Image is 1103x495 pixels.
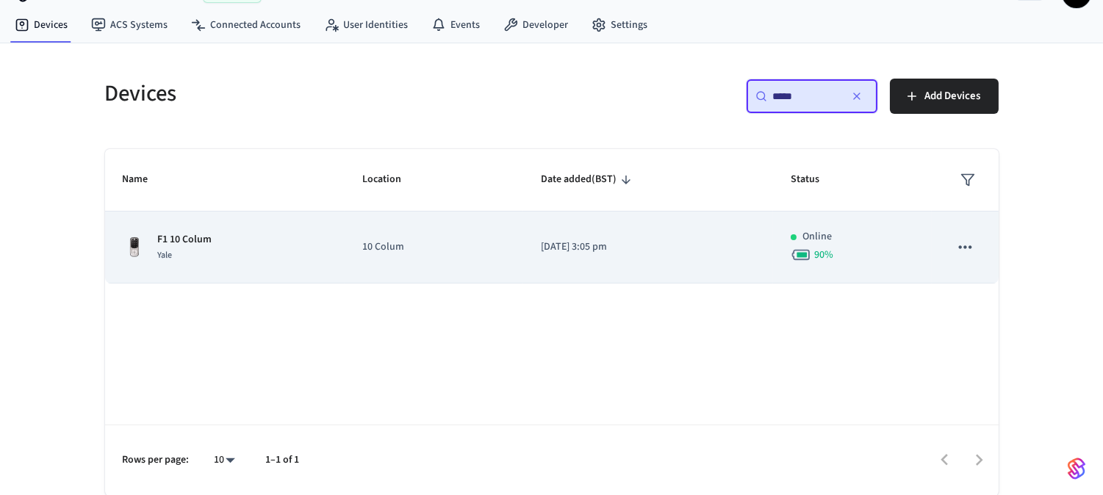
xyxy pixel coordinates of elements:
[123,452,190,468] p: Rows per page:
[420,12,492,38] a: Events
[158,249,173,261] span: Yale
[362,168,420,191] span: Location
[1068,457,1085,480] img: SeamLogoGradient.69752ec5.svg
[105,79,543,109] h5: Devices
[158,232,212,247] p: F1 10 Colum
[541,239,755,255] p: [DATE] 3:05 pm
[123,168,168,191] span: Name
[266,452,300,468] p: 1–1 of 1
[541,168,636,191] span: Date added(BST)
[312,12,420,38] a: User Identities
[791,168,838,191] span: Status
[802,229,832,245] p: Online
[362,239,506,255] p: 10 Colum
[492,12,580,38] a: Developer
[925,87,981,106] span: Add Devices
[3,12,79,38] a: Devices
[207,449,242,471] div: 10
[814,247,833,262] span: 90 %
[179,12,312,38] a: Connected Accounts
[105,149,999,283] table: sticky table
[580,12,659,38] a: Settings
[79,12,179,38] a: ACS Systems
[890,79,999,114] button: Add Devices
[123,236,146,259] img: Yale Assure Touchscreen Wifi Smart Lock, Satin Nickel, Front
